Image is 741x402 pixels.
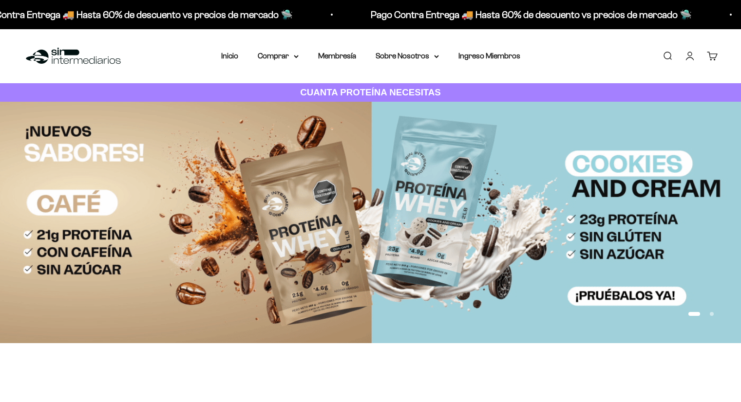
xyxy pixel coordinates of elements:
[318,52,356,60] a: Membresía
[258,50,299,62] summary: Comprar
[221,52,238,60] a: Inicio
[376,50,439,62] summary: Sobre Nosotros
[458,52,520,60] a: Ingreso Miembros
[300,87,441,97] strong: CUANTA PROTEÍNA NECESITAS
[369,7,690,22] p: Pago Contra Entrega 🚚 Hasta 60% de descuento vs precios de mercado 🛸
